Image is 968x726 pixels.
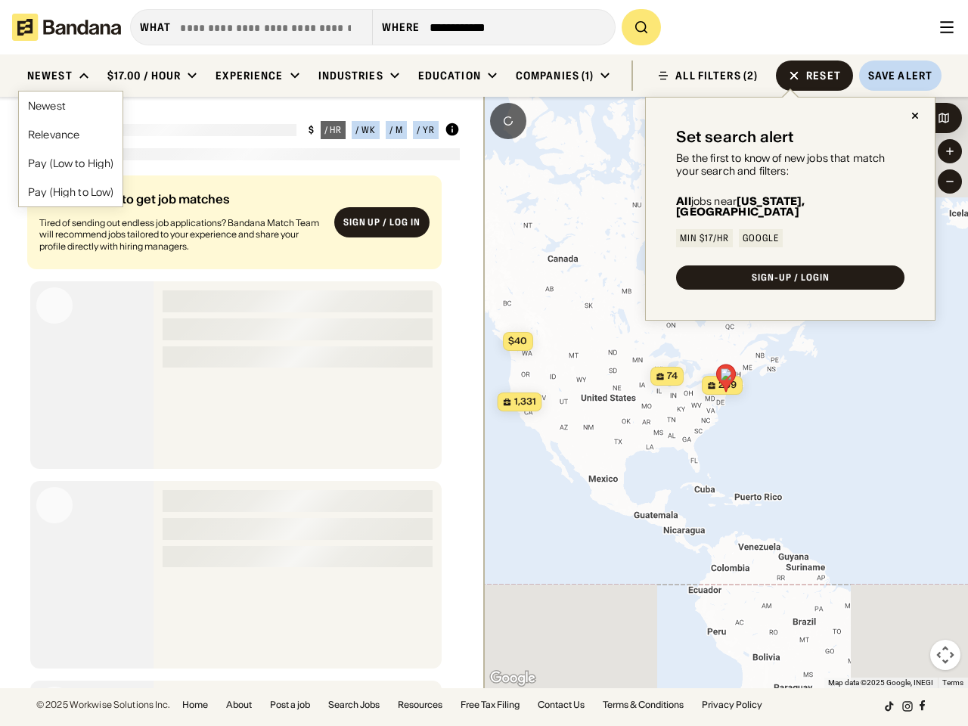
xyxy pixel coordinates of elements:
div: Newest [28,101,113,111]
div: Where [382,20,420,34]
b: [US_STATE], [GEOGRAPHIC_DATA] [676,194,805,219]
div: $ [309,124,315,136]
div: ALL FILTERS (2) [675,70,758,81]
a: Resources [398,700,442,709]
div: Companies (1) [516,69,594,82]
div: Pay (High to Low) [28,187,113,197]
div: jobs near [676,196,904,217]
a: Open this area in Google Maps (opens a new window) [488,669,538,688]
a: About [226,700,252,709]
div: / hr [324,126,343,135]
a: Privacy Policy [702,700,762,709]
a: Terms (opens in new tab) [942,678,963,687]
div: / m [389,126,403,135]
div: Google [743,234,779,243]
div: Set search alert [676,128,794,146]
div: $17.00 / hour [107,69,181,82]
div: Relevance [28,129,113,140]
div: Education [418,69,481,82]
a: Contact Us [538,700,585,709]
span: Map data ©2025 Google, INEGI [828,678,933,687]
div: Save Alert [868,69,932,82]
b: All [676,194,690,208]
span: $40 [508,335,527,346]
img: Google [488,669,538,688]
a: Terms & Conditions [603,700,684,709]
div: what [140,20,171,34]
div: Pay (Low to High) [28,158,113,169]
img: Bandana logotype [12,14,121,41]
div: Industries [318,69,383,82]
div: Sign up / Log in [343,216,420,228]
div: Tired of sending out endless job applications? Bandana Match Team will recommend jobs tailored to... [39,217,322,253]
span: 1,331 [514,396,536,408]
div: / wk [355,126,376,135]
div: Newest [27,69,73,82]
a: Free Tax Filing [461,700,520,709]
button: Map camera controls [930,640,960,670]
div: Be the first to know of new jobs that match your search and filters: [676,152,904,178]
a: Home [182,700,208,709]
a: Post a job [270,700,310,709]
div: grid [24,169,460,688]
div: © 2025 Workwise Solutions Inc. [36,700,170,709]
div: SIGN-UP / LOGIN [752,273,829,282]
span: 74 [667,370,678,383]
a: Search Jobs [328,700,380,709]
div: Reset [806,70,841,81]
div: Sign up/log in to get job matches [39,193,322,217]
div: / yr [417,126,435,135]
div: Experience [216,69,283,82]
div: Min $17/hr [680,234,729,243]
